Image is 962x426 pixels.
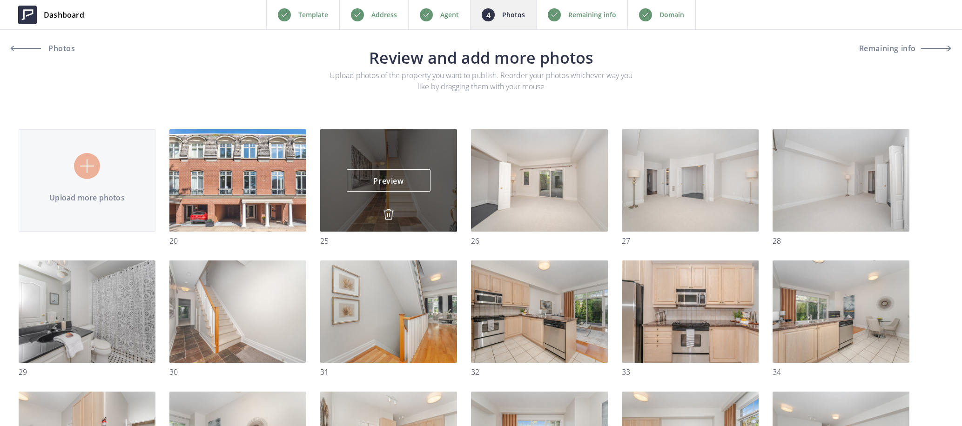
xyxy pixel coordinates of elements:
[11,1,91,29] a: Dashboard
[326,70,636,92] p: Upload photos of the property you want to publish. Reorder your photos whichever way you like by ...
[383,209,394,220] img: delete
[502,9,525,20] p: Photos
[46,45,75,52] span: Photos
[347,169,431,192] a: Preview
[440,9,459,20] p: Agent
[298,9,328,20] p: Template
[568,9,616,20] p: Remaining info
[859,45,916,52] span: Remaining info
[44,9,84,20] span: Dashboard
[163,49,800,66] h3: Review and add more photos
[371,9,397,20] p: Address
[659,9,684,20] p: Domain
[11,37,95,60] a: Photos
[859,37,951,60] button: Remaining info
